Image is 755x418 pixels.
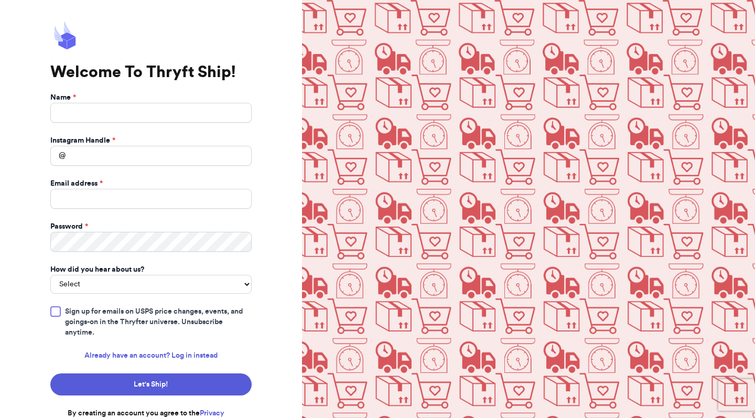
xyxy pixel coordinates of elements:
a: Already have an account? Log in instead [84,350,218,361]
label: Password [50,221,88,232]
label: Instagram Handle [50,135,115,146]
label: Email address [50,178,103,189]
button: Let's Ship! [50,373,252,395]
label: Name [50,92,76,103]
h1: Welcome To Thryft Ship! [50,63,252,82]
div: @ [50,146,66,166]
label: How did you hear about us? [50,264,144,275]
span: Sign up for emails on USPS price changes, events, and goings-on in the Thryfter universe. Unsubsc... [65,306,252,338]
